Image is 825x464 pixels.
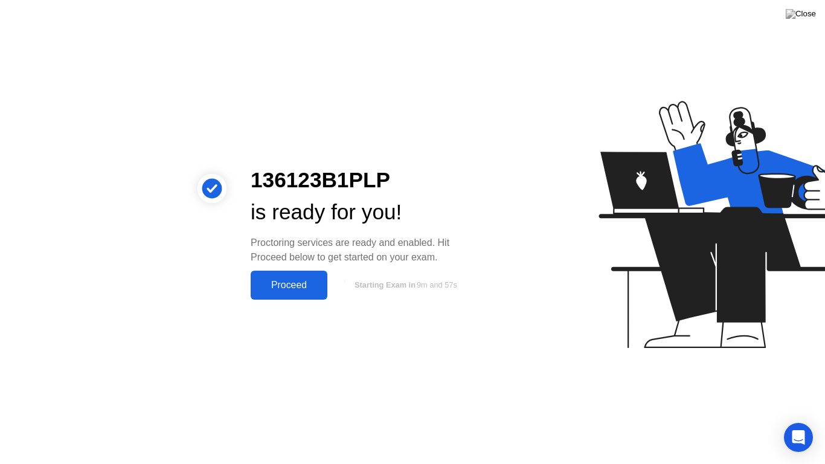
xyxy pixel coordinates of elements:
[251,236,475,265] div: Proctoring services are ready and enabled. Hit Proceed below to get started on your exam.
[251,164,475,196] div: 136123B1PLP
[251,196,475,228] div: is ready for you!
[333,274,475,297] button: Starting Exam in9m and 57s
[417,280,457,289] span: 9m and 57s
[786,9,816,19] img: Close
[251,271,327,300] button: Proceed
[784,423,813,452] div: Open Intercom Messenger
[254,280,324,291] div: Proceed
